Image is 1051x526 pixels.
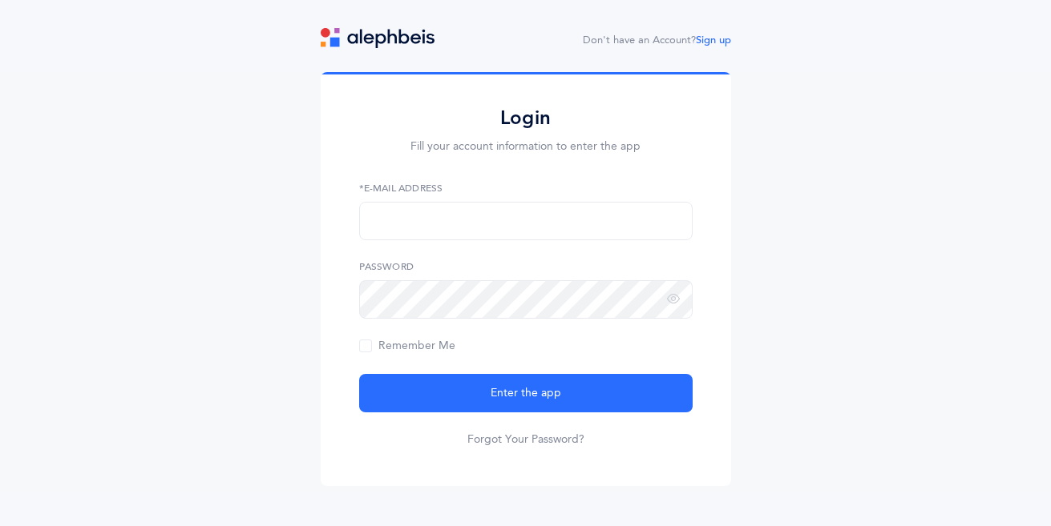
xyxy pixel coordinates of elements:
[359,181,693,195] label: *E-Mail Address
[467,432,584,448] a: Forgot Your Password?
[359,374,693,412] button: Enter the app
[359,106,693,130] h2: Login
[696,34,731,46] a: Sign up
[359,339,455,352] span: Remember Me
[321,28,435,48] img: logo.svg
[359,139,693,155] p: Fill your account information to enter the app
[583,33,731,49] div: Don't have an Account?
[491,385,561,402] span: Enter the app
[359,259,693,274] label: Password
